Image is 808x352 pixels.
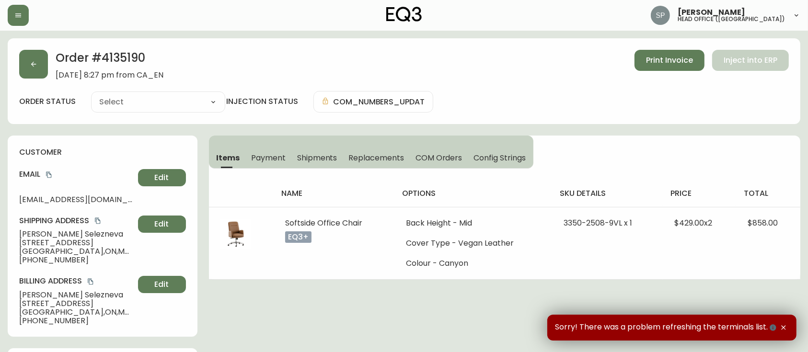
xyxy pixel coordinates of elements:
span: Items [217,153,240,163]
span: [EMAIL_ADDRESS][DOMAIN_NAME] [19,195,134,204]
span: Config Strings [473,153,525,163]
label: order status [19,96,76,107]
span: Print Invoice [646,55,693,66]
button: Edit [138,216,186,233]
span: Shipments [297,153,337,163]
span: COM Orders [416,153,462,163]
button: Edit [138,169,186,186]
h4: injection status [226,96,298,107]
span: Payment [251,153,286,163]
h4: price [670,188,728,199]
h4: options [402,188,544,199]
li: Colour - Canyon [406,259,541,268]
h4: name [281,188,387,199]
span: [PERSON_NAME] Selezneva [19,230,134,238]
span: [STREET_ADDRESS] [19,299,134,308]
p: eq3+ [285,231,312,243]
span: Replacements [348,153,404,163]
span: [PERSON_NAME] Selezneva [19,291,134,299]
h4: Billing Address [19,276,134,286]
h4: Email [19,169,134,180]
span: $429.00 x 2 [674,217,712,228]
li: Back Height - Mid [406,219,541,227]
span: Sorry! There was a problem refreshing the terminals list. [555,322,778,333]
span: 3350-2508-9VL x 1 [564,217,632,228]
span: Edit [155,279,169,290]
img: 0cb179e7bf3690758a1aaa5f0aafa0b4 [651,6,670,25]
span: [GEOGRAPHIC_DATA] , ON , M4V 2H2 , CA [19,308,134,317]
h4: total [744,188,793,199]
h5: head office ([GEOGRAPHIC_DATA]) [678,16,785,22]
span: Softside Office Chair [285,217,362,228]
span: [PHONE_NUMBER] [19,317,134,325]
button: Print Invoice [635,50,704,71]
button: copy [86,277,95,286]
button: copy [44,170,54,180]
h2: Order # 4135190 [56,50,163,71]
h4: Shipping Address [19,216,134,226]
img: 704182ba-2055-4e97-afd8-58f8bfb034e1Optional[softside-vegan-leather-brown-office-chair].jpg [220,219,251,250]
span: $858.00 [748,217,778,228]
span: [PHONE_NUMBER] [19,256,134,264]
h4: customer [19,147,186,158]
span: [PERSON_NAME] [678,9,745,16]
span: [DATE] 8:27 pm from CA_EN [56,71,163,79]
button: Edit [138,276,186,293]
img: logo [386,7,422,22]
h4: sku details [560,188,655,199]
span: [GEOGRAPHIC_DATA] , ON , M4V 2H2 , CA [19,247,134,256]
li: Cover Type - Vegan Leather [406,239,541,248]
span: [STREET_ADDRESS] [19,238,134,247]
span: Edit [155,219,169,229]
span: Edit [155,172,169,183]
button: copy [93,216,103,226]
